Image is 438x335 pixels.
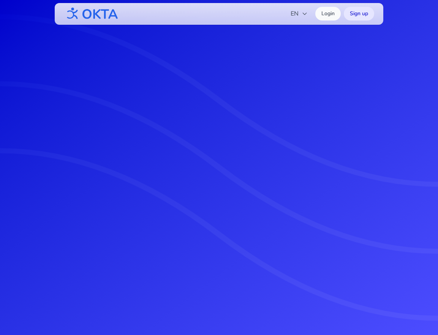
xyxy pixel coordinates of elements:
[291,9,308,18] span: EN
[315,7,341,21] a: Login
[286,6,312,21] button: EN
[64,4,119,24] img: OKTA logo
[344,7,374,21] a: Sign up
